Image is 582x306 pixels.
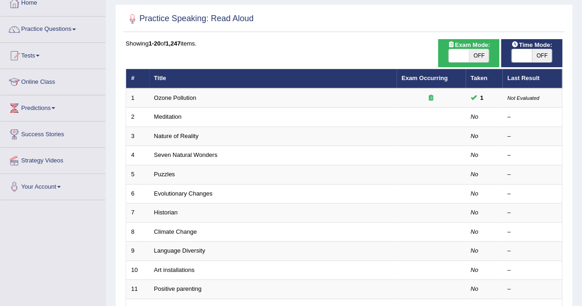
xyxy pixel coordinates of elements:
a: Online Class [0,69,105,92]
em: No [471,285,478,292]
div: – [507,113,557,121]
td: 6 [126,184,149,203]
em: No [471,247,478,254]
td: 4 [126,146,149,165]
em: No [471,190,478,197]
span: OFF [532,49,552,62]
td: 11 [126,280,149,299]
td: 2 [126,108,149,127]
div: – [507,132,557,141]
a: Exam Occurring [402,75,448,81]
div: Exam occurring question [402,94,461,103]
div: – [507,151,557,160]
span: Time Mode: [508,40,556,50]
td: 8 [126,222,149,242]
b: 1-20 [149,40,161,47]
a: Strategy Videos [0,148,105,171]
em: No [471,228,478,235]
th: # [126,69,149,88]
b: 1,247 [166,40,181,47]
div: Showing of items. [126,39,562,48]
div: – [507,266,557,275]
a: Nature of Reality [154,133,199,139]
div: Show exams occurring in exams [438,39,499,67]
em: No [471,209,478,216]
td: 5 [126,165,149,185]
a: Seven Natural Wonders [154,151,218,158]
td: 1 [126,88,149,108]
td: 9 [126,242,149,261]
a: Historian [154,209,178,216]
a: Language Diversity [154,247,205,254]
span: OFF [469,49,489,62]
em: No [471,133,478,139]
a: Ozone Pollution [154,94,196,101]
em: No [471,171,478,178]
td: 10 [126,260,149,280]
em: No [471,151,478,158]
a: Climate Change [154,228,197,235]
th: Taken [466,69,502,88]
span: You can still take this question [477,93,487,103]
a: Positive parenting [154,285,202,292]
th: Title [149,69,397,88]
div: – [507,247,557,255]
a: Tests [0,43,105,66]
a: Puzzles [154,171,175,178]
td: 3 [126,127,149,146]
a: Meditation [154,113,182,120]
a: Evolutionary Changes [154,190,213,197]
h2: Practice Speaking: Read Aloud [126,12,254,26]
a: Art installations [154,266,195,273]
span: Exam Mode: [444,40,494,50]
div: – [507,208,557,217]
small: Not Evaluated [507,95,539,101]
th: Last Result [502,69,562,88]
div: – [507,285,557,294]
div: – [507,228,557,237]
a: Practice Questions [0,17,105,40]
div: – [507,190,557,198]
a: Your Account [0,174,105,197]
td: 7 [126,203,149,223]
a: Predictions [0,95,105,118]
em: No [471,113,478,120]
div: – [507,170,557,179]
a: Success Stories [0,121,105,144]
em: No [471,266,478,273]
